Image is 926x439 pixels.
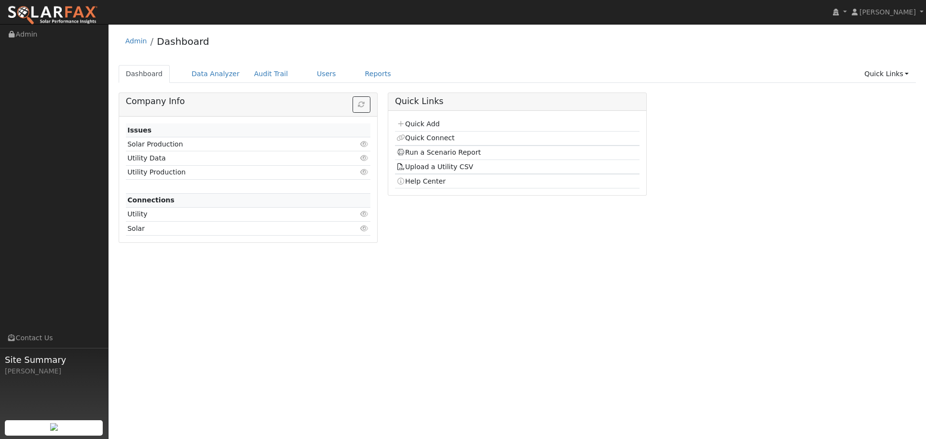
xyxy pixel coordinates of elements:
a: Audit Trail [247,65,295,83]
a: Upload a Utility CSV [396,163,473,171]
td: Solar Production [126,137,331,151]
a: Run a Scenario Report [396,148,481,156]
strong: Issues [127,126,151,134]
strong: Connections [127,196,175,204]
a: Reports [358,65,398,83]
div: [PERSON_NAME] [5,366,103,376]
td: Utility Data [126,151,331,165]
h5: Company Info [126,96,370,106]
a: Data Analyzer [184,65,247,83]
td: Solar [126,222,331,236]
a: Help Center [396,177,446,185]
a: Quick Add [396,120,439,128]
td: Utility Production [126,165,331,179]
a: Quick Connect [396,134,454,142]
span: [PERSON_NAME] [859,8,916,16]
td: Utility [126,207,331,221]
a: Dashboard [157,36,209,47]
a: Admin [125,37,147,45]
span: Site Summary [5,353,103,366]
i: Click to view [360,211,369,217]
a: Users [310,65,343,83]
i: Click to view [360,155,369,161]
img: retrieve [50,423,58,431]
i: Click to view [360,225,369,232]
a: Dashboard [119,65,170,83]
h5: Quick Links [395,96,640,106]
i: Click to view [360,141,369,147]
i: Click to view [360,169,369,175]
a: Quick Links [857,65,916,83]
img: SolarFax [7,5,98,26]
